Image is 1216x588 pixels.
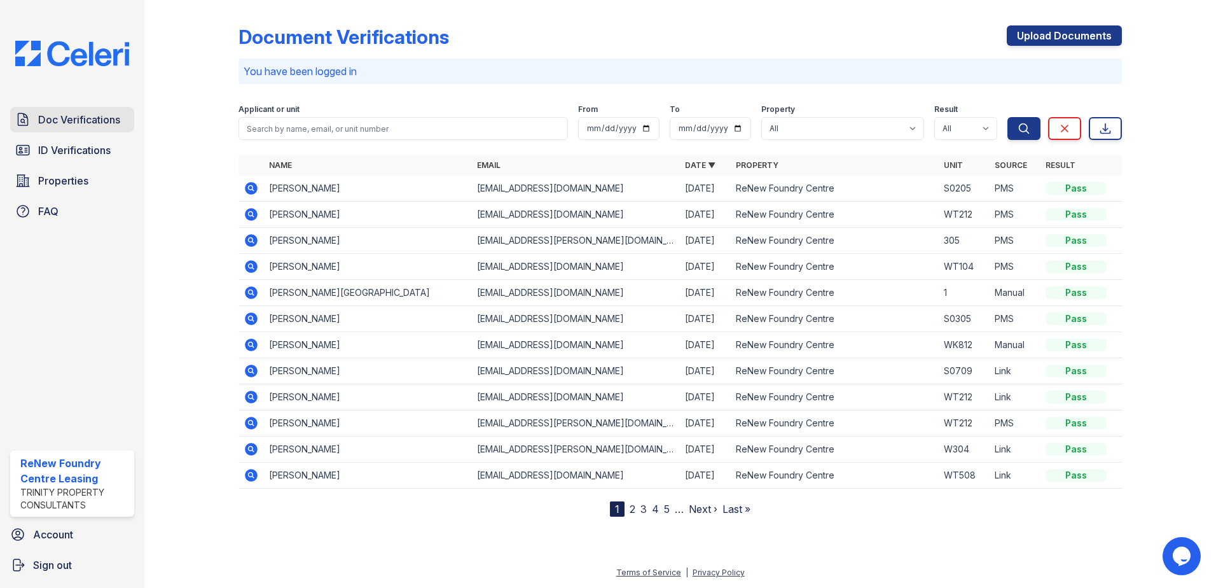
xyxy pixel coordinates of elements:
td: [EMAIL_ADDRESS][DOMAIN_NAME] [472,332,680,358]
a: Result [1046,160,1075,170]
a: Source [995,160,1027,170]
td: [PERSON_NAME] [264,228,472,254]
a: 2 [630,503,635,515]
td: Link [990,463,1040,489]
a: 4 [652,503,659,515]
label: Property [761,104,795,115]
td: [EMAIL_ADDRESS][DOMAIN_NAME] [472,254,680,280]
td: [DATE] [680,384,731,410]
a: Date ▼ [685,160,715,170]
td: ReNew Foundry Centre [731,463,939,489]
td: [PERSON_NAME] [264,437,472,463]
td: [DATE] [680,437,731,463]
td: Manual [990,332,1040,358]
td: [EMAIL_ADDRESS][DOMAIN_NAME] [472,280,680,306]
div: Pass [1046,260,1107,273]
span: Account [33,527,73,542]
td: PMS [990,202,1040,228]
td: [PERSON_NAME] [264,384,472,410]
div: | [686,568,688,577]
a: Privacy Policy [693,568,745,577]
div: Pass [1046,234,1107,247]
a: 5 [664,503,670,515]
td: S0205 [939,176,990,202]
span: … [675,501,684,517]
div: Pass [1046,286,1107,299]
td: [DATE] [680,306,731,332]
a: Account [5,522,139,547]
td: ReNew Foundry Centre [731,410,939,437]
td: [EMAIL_ADDRESS][DOMAIN_NAME] [472,202,680,228]
td: [PERSON_NAME] [264,202,472,228]
td: Link [990,437,1040,463]
div: Pass [1046,417,1107,430]
span: Sign out [33,557,72,573]
td: [EMAIL_ADDRESS][PERSON_NAME][DOMAIN_NAME] [472,228,680,254]
td: [PERSON_NAME] [264,254,472,280]
div: Pass [1046,339,1107,351]
label: Result [934,104,958,115]
td: [EMAIL_ADDRESS][PERSON_NAME][DOMAIN_NAME] [472,410,680,437]
td: ReNew Foundry Centre [731,332,939,358]
td: [EMAIL_ADDRESS][DOMAIN_NAME] [472,306,680,332]
div: Pass [1046,391,1107,403]
td: [DATE] [680,463,731,489]
td: [PERSON_NAME] [264,410,472,437]
td: ReNew Foundry Centre [731,306,939,332]
td: WT508 [939,463,990,489]
td: PMS [990,306,1040,332]
a: Unit [944,160,963,170]
td: [EMAIL_ADDRESS][PERSON_NAME][DOMAIN_NAME] [472,437,680,463]
td: [DATE] [680,176,731,202]
td: ReNew Foundry Centre [731,254,939,280]
td: [DATE] [680,358,731,384]
a: Upload Documents [1007,25,1122,46]
span: Doc Verifications [38,112,120,127]
label: Applicant or unit [238,104,300,115]
a: Property [736,160,778,170]
span: ID Verifications [38,143,111,158]
td: ReNew Foundry Centre [731,437,939,463]
a: Email [477,160,501,170]
div: Pass [1046,182,1107,195]
td: 305 [939,228,990,254]
td: [PERSON_NAME] [264,463,472,489]
a: Properties [10,168,134,193]
a: Last » [722,503,750,515]
div: Document Verifications [238,25,449,48]
td: ReNew Foundry Centre [731,228,939,254]
td: WK812 [939,332,990,358]
div: Pass [1046,312,1107,325]
td: [PERSON_NAME] [264,332,472,358]
td: [EMAIL_ADDRESS][DOMAIN_NAME] [472,176,680,202]
td: Link [990,384,1040,410]
span: Properties [38,173,88,188]
a: FAQ [10,199,134,224]
td: WT212 [939,202,990,228]
td: [PERSON_NAME] [264,306,472,332]
td: [DATE] [680,280,731,306]
td: [DATE] [680,410,731,437]
a: Name [269,160,292,170]
td: Manual [990,280,1040,306]
a: ID Verifications [10,137,134,163]
td: 1 [939,280,990,306]
td: [EMAIL_ADDRESS][DOMAIN_NAME] [472,384,680,410]
td: [EMAIL_ADDRESS][DOMAIN_NAME] [472,358,680,384]
td: PMS [990,254,1040,280]
td: WT212 [939,384,990,410]
td: ReNew Foundry Centre [731,280,939,306]
td: [DATE] [680,254,731,280]
td: ReNew Foundry Centre [731,176,939,202]
td: [PERSON_NAME] [264,358,472,384]
a: Sign out [5,552,139,578]
td: WT104 [939,254,990,280]
td: [DATE] [680,332,731,358]
div: Pass [1046,208,1107,221]
td: PMS [990,410,1040,437]
input: Search by name, email, or unit number [238,117,568,140]
td: [DATE] [680,202,731,228]
div: Pass [1046,443,1107,456]
div: Pass [1046,365,1107,377]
